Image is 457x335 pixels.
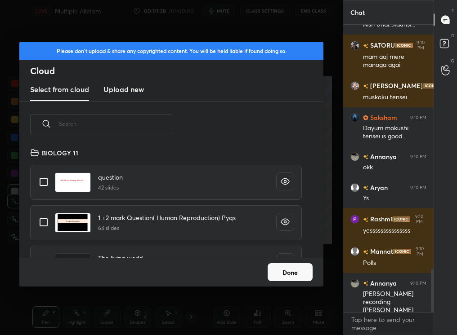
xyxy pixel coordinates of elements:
img: no-rating-badge.077c3623.svg [363,281,368,286]
img: 1617786212YH0XYY.pdf [55,172,91,192]
img: 586f619941d94482a1241478c4f7bee8.jpg [350,113,359,122]
p: T [452,7,454,14]
h6: Aryan [368,183,388,192]
div: 9:10 PM [410,154,426,159]
p: G [451,57,454,64]
img: Learner_Badge_hustler_a18805edde.svg [363,115,368,120]
h5: 42 slides [98,184,123,192]
div: muskoku tensei [363,93,426,102]
div: grid [343,25,434,312]
img: iconic-dark.1390631f.png [393,249,411,254]
h6: Annanya [368,152,397,161]
img: default.png [350,183,359,192]
img: no-rating-badge.077c3623.svg [363,217,368,222]
img: 11932b9119e4484480d47f106a4aa072.jpg [350,152,359,161]
div: okk [363,163,426,172]
h2: Cloud [30,65,323,77]
h4: question [98,172,123,182]
div: mam aaj mere managa agai [363,53,426,70]
h6: SATORU [368,41,395,50]
button: Done [268,263,313,281]
img: no-rating-badge.077c3623.svg [363,44,368,48]
div: 9:10 PM [413,246,426,257]
img: no-rating-badge.077c3623.svg [363,250,368,255]
p: D [451,32,454,39]
h4: The living world [98,253,143,263]
h6: Rashmi [368,215,392,224]
h6: Saksham [368,113,397,122]
img: iconic-dark.1390631f.png [423,83,441,88]
h5: 64 slides [98,224,236,232]
img: iconic-dark.1390631f.png [392,216,410,222]
img: no-rating-badge.077c3623.svg [363,84,368,89]
h6: [PERSON_NAME] [368,81,423,91]
img: 1618823737F3GA7P.pdf [55,253,91,273]
img: 3 [350,215,359,224]
img: 1618562331I4ZBWO.pdf [55,213,91,233]
h3: Upload new [103,84,144,95]
h3: Select from cloud [30,84,89,95]
input: Search [59,105,172,143]
h4: BIOLOGY 11 [42,148,78,158]
div: 9:10 PM [410,281,426,286]
img: default.png [350,247,359,256]
div: 9:10 PM [412,214,426,225]
p: Chat [343,0,372,24]
div: Ys [363,194,426,203]
div: 9:10 PM [410,185,426,190]
div: Aish bhai...kaunsi... [363,20,426,29]
img: iconic-dark.1390631f.png [395,43,413,48]
div: 9:10 PM [410,115,426,120]
div: grid [19,145,313,258]
h4: 1 +2 mark Question( Human Reproduction) Pyqs [98,213,236,222]
div: [PERSON_NAME] recording [PERSON_NAME] [363,290,426,315]
div: yesssssssssssssss [363,226,426,235]
img: 797103defe8d4c229eacdb362e52b6e9.jpg [350,81,359,90]
img: no-rating-badge.077c3623.svg [363,154,368,159]
img: 11932b9119e4484480d47f106a4aa072.jpg [350,279,359,288]
img: 9a776951a8b74d6fad206cecfb3af057.jpg [350,41,359,50]
h6: Mannat [368,247,393,256]
h6: Annanya [368,278,397,288]
div: Dayum mokushi tensei is good... [363,124,426,141]
div: Please don't upload & share any copyrighted content. You will be held liable if found doing so. [19,42,323,60]
div: 9:10 PM [415,40,426,51]
div: Polls [363,259,426,268]
img: no-rating-badge.077c3623.svg [363,185,368,190]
